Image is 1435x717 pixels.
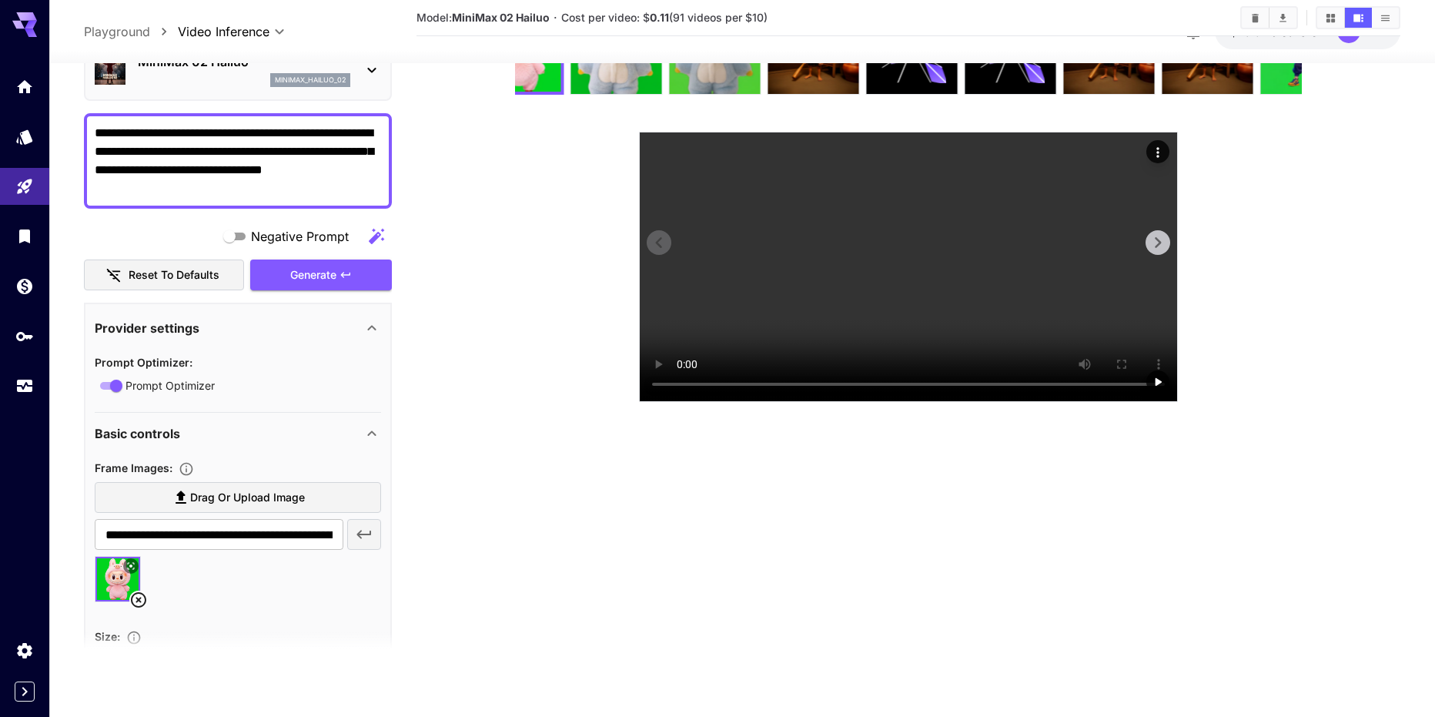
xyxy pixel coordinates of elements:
[125,377,215,394] span: Prompt Optimizer
[290,265,336,284] span: Generate
[95,318,199,337] p: Provider settings
[1271,25,1325,39] span: credits left
[1240,6,1298,29] div: Clear videosDownload All
[172,461,200,477] button: Upload frame images.
[15,177,34,196] div: Playground
[1146,140,1169,163] div: Actions
[1345,8,1372,28] button: Show videos in video view
[95,46,381,93] div: MiniMax 02 Hailuominimax_hailuo_02
[15,682,35,702] button: Expand sidebar
[1242,8,1269,28] button: Clear videos
[15,127,34,146] div: Models
[15,641,34,660] div: Settings
[561,11,768,24] span: Cost per video: $ (91 videos per $10)
[84,22,150,41] a: Playground
[95,461,172,474] span: Frame Images :
[95,481,381,513] label: Drag or upload image
[1317,8,1344,28] button: Show videos in grid view
[178,22,269,41] span: Video Inference
[416,11,550,24] span: Model:
[251,227,349,246] span: Negative Prompt
[452,11,550,24] b: MiniMax 02 Hailuo
[95,630,120,643] span: Size :
[190,487,305,507] span: Drag or upload image
[95,415,381,452] div: Basic controls
[1146,370,1169,394] div: Play video
[1372,8,1399,28] button: Show videos in list view
[650,11,669,24] b: 0.11
[275,75,346,85] p: minimax_hailuo_02
[84,22,178,41] nav: breadcrumb
[95,355,192,368] span: Prompt Optimizer :
[95,424,180,443] p: Basic controls
[15,226,34,246] div: Library
[84,259,244,290] button: Reset to defaults
[15,276,34,296] div: Wallet
[554,8,557,27] p: ·
[1316,6,1400,29] div: Show videos in grid viewShow videos in video viewShow videos in list view
[15,327,34,346] div: API Keys
[15,72,34,92] div: Home
[120,629,148,645] button: Adjust the dimensions of the generated image by specifying its width and height in pixels, or sel...
[250,259,392,290] button: Generate
[1230,25,1271,39] span: $25.94
[1269,8,1296,28] button: Download All
[95,309,381,346] div: Provider settings
[15,377,34,396] div: Usage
